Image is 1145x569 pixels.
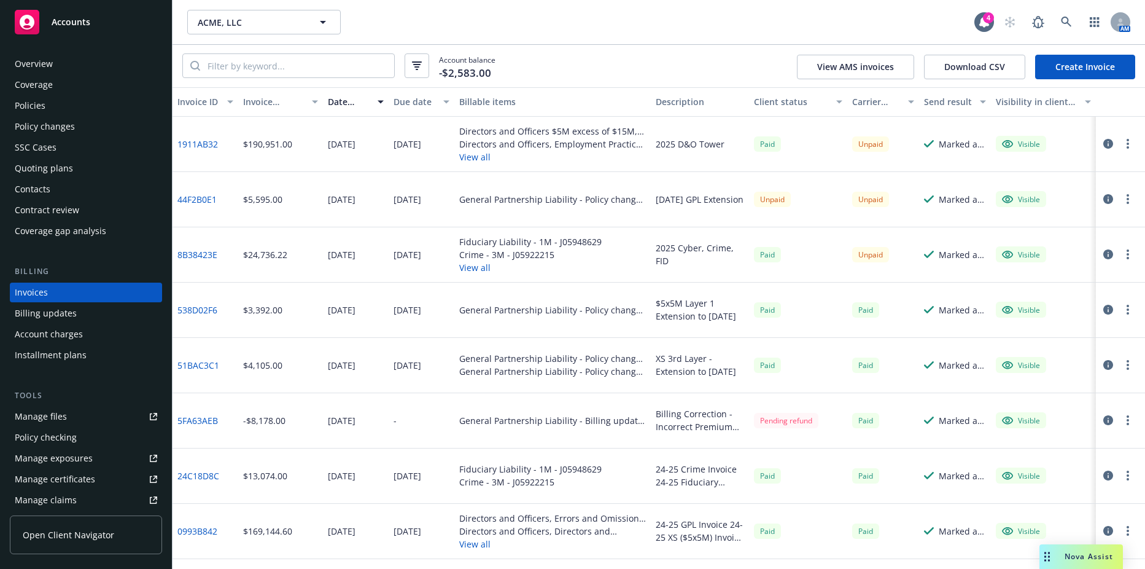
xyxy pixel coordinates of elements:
div: 24-25 Crime Invoice 24-25 Fiduciary Invoice [656,463,744,489]
div: Policy checking [15,428,77,447]
div: [DATE] [328,138,355,151]
div: Marked as sent [939,304,986,316]
div: Paid [852,358,879,373]
div: Unpaid [852,247,889,262]
div: 2025 D&O Tower [656,138,724,151]
div: Account charges [15,324,83,344]
div: Coverage gap analysis [15,221,106,241]
button: Date issued [323,87,389,117]
span: Open Client Navigator [23,528,114,541]
div: Overview [15,54,53,74]
a: Contacts [10,179,162,199]
div: Billable items [459,95,646,108]
a: 8B38423E [177,248,217,261]
span: Accounts [52,17,90,27]
a: Policy checking [10,428,162,447]
a: Accounts [10,5,162,39]
a: Quoting plans [10,159,162,178]
div: Marked as sent [939,525,986,538]
div: SSC Cases [15,138,56,157]
div: [DATE] [328,414,355,427]
a: Policy changes [10,117,162,136]
button: View AMS invoices [797,55,914,79]
div: XS 3rd Layer - Extension to [DATE] [656,352,744,378]
div: Visible [1002,249,1040,260]
button: Due date [389,87,454,117]
button: Carrier status [847,87,919,117]
div: [DATE] [394,469,421,482]
input: Filter by keyword... [200,54,394,77]
button: Invoice ID [173,87,238,117]
button: View all [459,261,602,274]
div: Paid [754,468,781,484]
div: Marked as sent [939,469,986,482]
div: Quoting plans [15,159,73,178]
button: Client status [749,87,847,117]
div: [DATE] [328,193,355,206]
div: Send result [924,95,972,108]
div: Coverage [15,75,53,95]
div: Paid [852,302,879,318]
div: Directors and Officers, Directors and Officers, Errors and Omissions, Employment Practices Liabil... [459,525,646,538]
div: Billing [10,265,162,278]
div: [DATE] [394,359,421,372]
div: Directors and Officers, Errors and Omissions, Employment Practices Liability, Directors and Offic... [459,512,646,525]
button: View all [459,151,646,163]
div: [DATE] [394,193,421,206]
a: Invoices [10,283,162,302]
a: Search [1054,10,1079,34]
div: Manage certificates [15,469,95,489]
a: Manage files [10,407,162,426]
a: Manage certificates [10,469,162,489]
a: Start snowing [998,10,1022,34]
div: Paid [852,524,879,539]
a: Account charges [10,324,162,344]
a: Report a Bug [1026,10,1050,34]
div: Paid [754,358,781,373]
div: Marked as sent [939,193,986,206]
button: ACME, LLC [187,10,341,34]
a: 1911AB32 [177,138,218,151]
button: Download CSV [924,55,1025,79]
div: Visible [1002,525,1040,536]
div: Paid [754,524,781,539]
div: 4 [983,12,994,23]
div: General Partnership Liability - Policy change - PEXE246959 [459,304,646,316]
div: General Partnership Liability - Billing update - MLX4262844-4 [459,414,646,427]
svg: Search [190,61,200,71]
div: Date issued [328,95,370,108]
div: [DATE] [394,138,421,151]
a: Coverage gap analysis [10,221,162,241]
a: Installment plans [10,345,162,365]
div: Paid [754,136,781,152]
span: Paid [852,468,879,484]
a: 51BAC3C1 [177,359,219,372]
a: Overview [10,54,162,74]
div: Pending refund [754,413,818,428]
div: Fiduciary Liability - 1M - J05948629 [459,463,602,476]
div: Unpaid [754,192,791,207]
div: Contract review [15,200,79,220]
a: 24C18D8C [177,469,219,482]
button: View all [459,538,646,551]
a: Switch app [1082,10,1107,34]
a: 44F2B0E1 [177,193,217,206]
div: Visible [1002,359,1040,371]
div: Invoices [15,283,48,302]
div: Crime - 3M - J05922215 [459,476,602,489]
a: SSC Cases [10,138,162,157]
a: Billing updates [10,304,162,323]
div: Invoice amount [243,95,305,108]
span: -$2,583.00 [439,65,491,81]
div: Visible [1002,138,1040,149]
div: Marked as sent [939,248,986,261]
button: Visibility in client dash [991,87,1096,117]
div: Crime - 3M - J05922215 [459,248,602,261]
div: Installment plans [15,345,87,365]
div: Policies [15,96,45,116]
